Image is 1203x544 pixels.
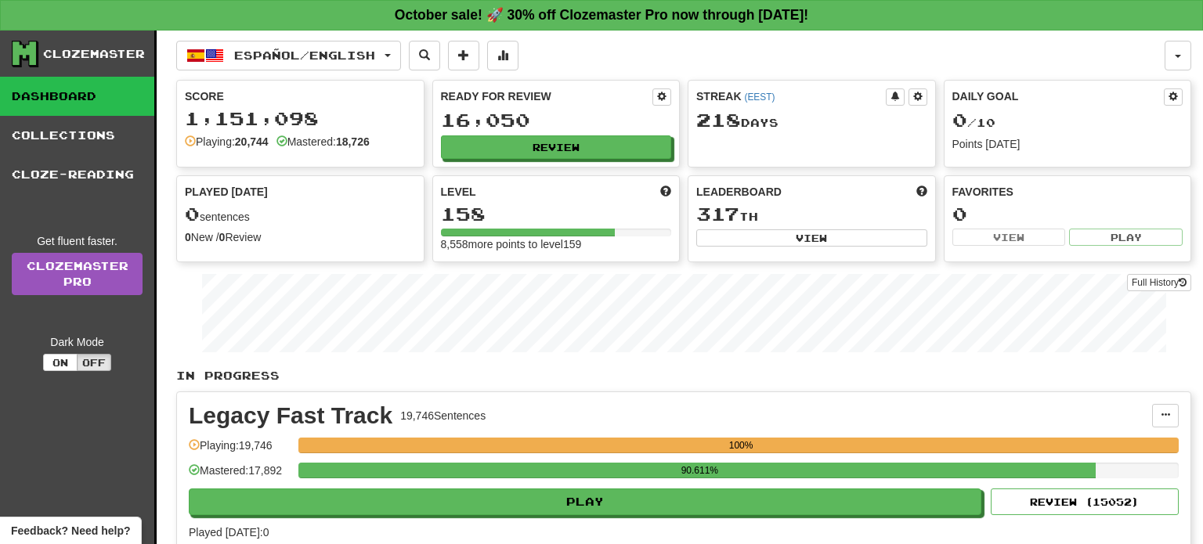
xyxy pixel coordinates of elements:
div: Day s [696,110,927,131]
span: Played [DATE]: 0 [189,526,269,539]
button: View [696,229,927,247]
button: Search sentences [409,41,440,70]
p: In Progress [176,368,1191,384]
button: View [952,229,1066,246]
div: 16,050 [441,110,672,130]
strong: 18,726 [336,135,370,148]
span: 0 [185,203,200,225]
div: Dark Mode [12,334,143,350]
div: 100% [303,438,1179,453]
span: Open feedback widget [11,523,130,539]
span: 0 [952,109,967,131]
a: ClozemasterPro [12,253,143,295]
button: Play [189,488,981,515]
div: Score [185,88,416,104]
strong: October sale! 🚀 30% off Clozemaster Pro now through [DATE]! [395,7,808,23]
div: 1,151,098 [185,109,416,128]
button: Add sentence to collection [448,41,479,70]
strong: 0 [219,231,226,243]
div: Ready for Review [441,88,653,104]
button: Review [441,135,672,159]
div: Clozemaster [43,46,145,62]
strong: 0 [185,231,191,243]
span: / 10 [952,116,995,129]
span: 218 [696,109,741,131]
button: Play [1069,229,1183,246]
button: Full History [1127,274,1191,291]
div: Mastered: 17,892 [189,463,291,488]
button: Español/English [176,41,401,70]
div: 8,558 more points to level 159 [441,236,672,252]
div: Streak [696,88,886,104]
button: Off [77,354,111,371]
div: th [696,204,927,225]
div: Playing: [185,134,269,150]
div: Legacy Fast Track [189,404,392,427]
button: On [43,354,78,371]
button: More stats [487,41,518,70]
span: Español / English [234,49,375,62]
button: Review (15052) [991,488,1179,515]
div: Favorites [952,184,1183,200]
strong: 20,744 [235,135,269,148]
span: This week in points, UTC [916,184,927,200]
div: sentences [185,204,416,225]
span: 317 [696,203,739,225]
div: Daily Goal [952,88,1165,106]
a: (EEST) [744,92,775,103]
span: Score more points to level up [660,184,671,200]
div: Mastered: [276,134,370,150]
div: 90.611% [303,463,1096,478]
span: Leaderboard [696,184,782,200]
span: Level [441,184,476,200]
div: Playing: 19,746 [189,438,291,463]
div: 0 [952,204,1183,224]
div: 158 [441,204,672,224]
div: 19,746 Sentences [400,408,486,423]
div: New / Review [185,229,416,245]
div: Get fluent faster. [12,233,143,249]
span: Played [DATE] [185,184,268,200]
div: Points [DATE] [952,136,1183,152]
